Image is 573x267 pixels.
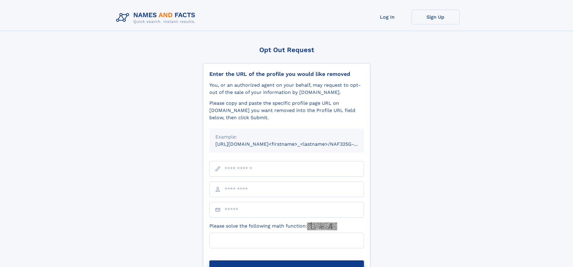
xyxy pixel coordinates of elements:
[411,10,460,24] a: Sign Up
[215,141,375,147] small: [URL][DOMAIN_NAME]<firstname>_<lastname>/NAF325G-xxxxxxxx
[209,100,364,121] div: Please copy and paste the specific profile page URL on [DOMAIN_NAME] you want removed into the Pr...
[203,46,370,54] div: Opt Out Request
[209,71,364,77] div: Enter the URL of the profile you would like removed
[114,10,200,26] img: Logo Names and Facts
[209,222,337,230] label: Please solve the following math function:
[215,133,358,141] div: Example:
[209,82,364,96] div: You, or an authorized agent on your behalf, may request to opt-out of the sale of your informatio...
[363,10,411,24] a: Log In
